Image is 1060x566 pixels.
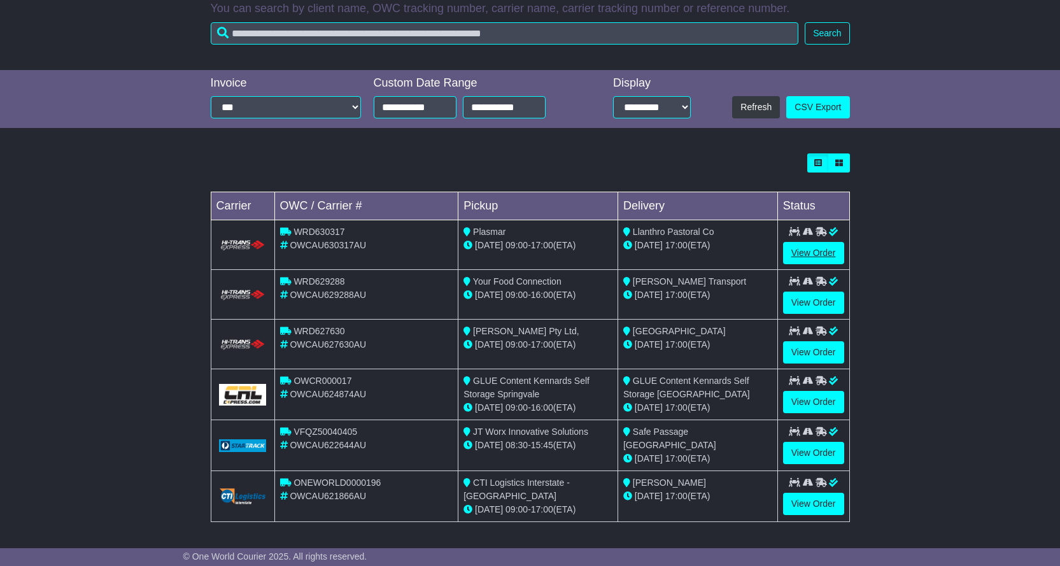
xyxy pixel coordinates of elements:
[505,339,528,350] span: 09:00
[783,292,844,314] a: View Order
[274,192,458,220] td: OWC / Carrier #
[623,427,716,450] span: Safe Passage [GEOGRAPHIC_DATA]
[505,440,528,450] span: 08:30
[463,239,612,252] div: - (ETA)
[623,239,772,252] div: (ETA)
[635,240,663,250] span: [DATE]
[293,478,381,488] span: ONEWORLD0000196
[635,339,663,350] span: [DATE]
[777,192,849,220] td: Status
[618,192,777,220] td: Delivery
[219,439,267,452] img: GetCarrierServiceLogo
[783,242,844,264] a: View Order
[475,339,503,350] span: [DATE]
[531,339,553,350] span: 17:00
[293,427,357,437] span: VFQZ50040405
[293,376,351,386] span: OWCR000017
[665,402,688,413] span: 17:00
[463,503,612,516] div: - (ETA)
[219,239,267,251] img: HiTrans.png
[475,240,503,250] span: [DATE]
[665,453,688,463] span: 17:00
[211,2,850,16] p: You can search by client name, OWC tracking number, carrier name, carrier tracking number or refe...
[635,491,663,501] span: [DATE]
[665,491,688,501] span: 17:00
[732,96,780,118] button: Refresh
[665,240,688,250] span: 17:00
[219,339,267,351] img: HiTrans.png
[635,402,663,413] span: [DATE]
[290,440,366,450] span: OWCAU622644AU
[633,326,726,336] span: [GEOGRAPHIC_DATA]
[463,288,612,302] div: - (ETA)
[290,290,366,300] span: OWCAU629288AU
[475,402,503,413] span: [DATE]
[665,290,688,300] span: 17:00
[211,192,274,220] td: Carrier
[374,76,578,90] div: Custom Date Range
[463,401,612,414] div: - (ETA)
[505,240,528,250] span: 09:00
[531,240,553,250] span: 17:00
[805,22,849,45] button: Search
[463,376,590,399] span: GLUE Content Kennards Self Storage Springvale
[623,288,772,302] div: (ETA)
[475,504,503,514] span: [DATE]
[463,478,570,501] span: CTI Logistics Interstate - [GEOGRAPHIC_DATA]
[531,290,553,300] span: 16:00
[505,504,528,514] span: 09:00
[290,339,366,350] span: OWCAU627630AU
[293,326,344,336] span: WRD627630
[623,401,772,414] div: (ETA)
[473,276,562,287] span: Your Food Connection
[531,504,553,514] span: 17:00
[219,289,267,301] img: HiTrans.png
[505,402,528,413] span: 09:00
[633,227,714,237] span: Llanthro Pastoral Co
[505,290,528,300] span: 09:00
[290,240,366,250] span: OWCAU630317AU
[783,493,844,515] a: View Order
[635,453,663,463] span: [DATE]
[633,276,746,287] span: [PERSON_NAME] Transport
[183,551,367,562] span: © One World Courier 2025. All rights reserved.
[293,227,344,237] span: WRD630317
[473,427,588,437] span: JT Worx Innovative Solutions
[219,384,267,406] img: GetCarrierServiceLogo
[475,440,503,450] span: [DATE]
[783,391,844,413] a: View Order
[623,490,772,503] div: (ETA)
[623,376,750,399] span: GLUE Content Kennards Self Storage [GEOGRAPHIC_DATA]
[293,276,344,287] span: WRD629288
[665,339,688,350] span: 17:00
[458,192,618,220] td: Pickup
[783,442,844,464] a: View Order
[290,491,366,501] span: OWCAU621866AU
[475,290,503,300] span: [DATE]
[531,402,553,413] span: 16:00
[623,452,772,465] div: (ETA)
[633,478,706,488] span: [PERSON_NAME]
[290,389,366,399] span: OWCAU624874AU
[531,440,553,450] span: 15:45
[783,341,844,364] a: View Order
[463,439,612,452] div: - (ETA)
[613,76,691,90] div: Display
[473,326,579,336] span: [PERSON_NAME] Pty Ltd,
[211,76,361,90] div: Invoice
[635,290,663,300] span: [DATE]
[463,338,612,351] div: - (ETA)
[623,338,772,351] div: (ETA)
[786,96,849,118] a: CSV Export
[473,227,505,237] span: Plasmar
[219,488,267,504] img: GetCarrierServiceLogo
